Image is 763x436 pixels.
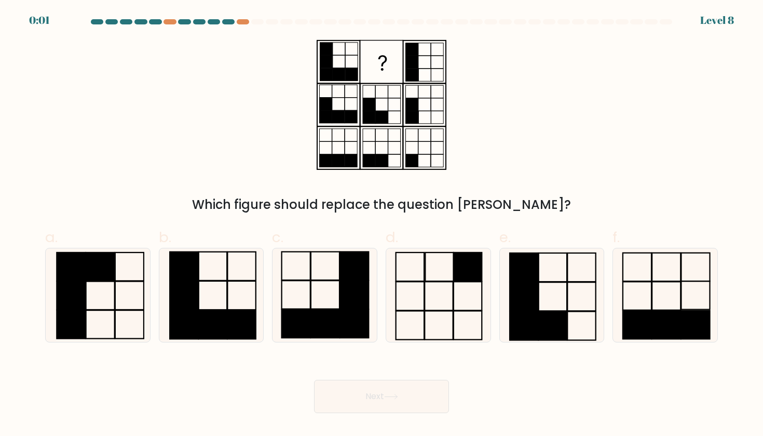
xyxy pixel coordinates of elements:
span: d. [386,227,398,247]
button: Next [314,380,449,413]
span: b. [159,227,171,247]
span: f. [612,227,620,247]
span: c. [272,227,283,247]
span: e. [499,227,511,247]
span: a. [45,227,58,247]
div: Level 8 [700,12,734,28]
div: 0:01 [29,12,50,28]
div: Which figure should replace the question [PERSON_NAME]? [51,195,712,214]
